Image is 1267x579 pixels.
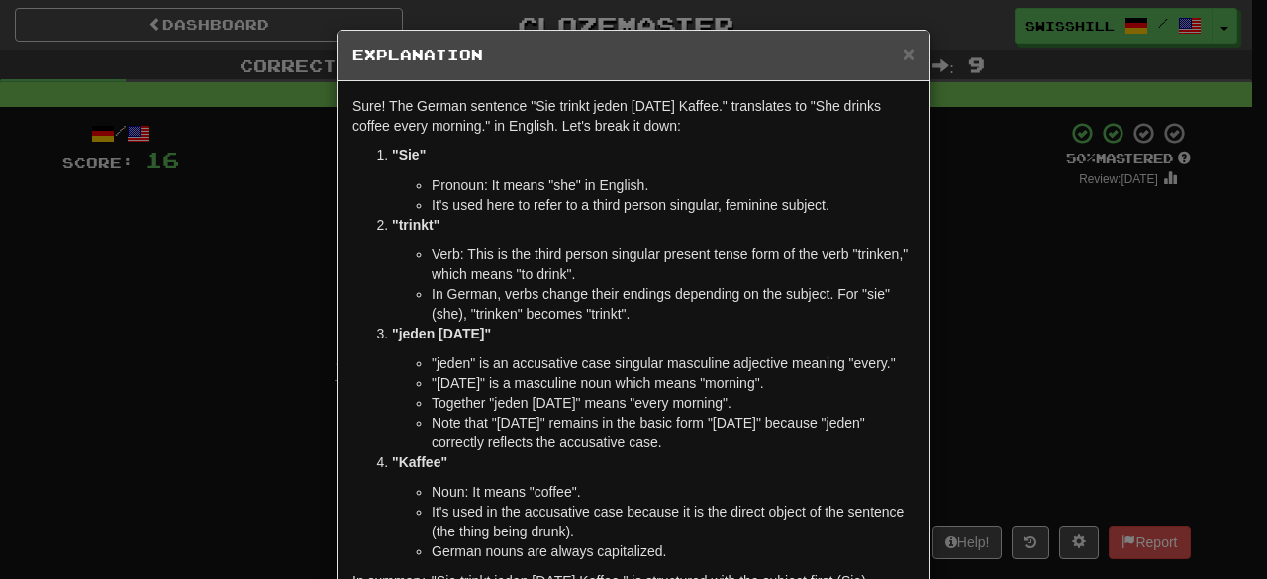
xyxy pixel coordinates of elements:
strong: "Kaffee" [392,454,447,470]
li: Together "jeden [DATE]" means "every morning". [432,393,915,413]
li: It's used here to refer to a third person singular, feminine subject. [432,195,915,215]
li: Verb: This is the third person singular present tense form of the verb "trinken," which means "to... [432,244,915,284]
li: "[DATE]" is a masculine noun which means "morning". [432,373,915,393]
h5: Explanation [352,46,915,65]
li: It's used in the accusative case because it is the direct object of the sentence (the thing being... [432,502,915,541]
button: Close [903,44,915,64]
strong: "trinkt" [392,217,439,233]
p: Sure! The German sentence "Sie trinkt jeden [DATE] Kaffee." translates to "She drinks coffee ever... [352,96,915,136]
span: × [903,43,915,65]
li: "jeden" is an accusative case singular masculine adjective meaning "every." [432,353,915,373]
li: Noun: It means "coffee". [432,482,915,502]
strong: "jeden [DATE]" [392,326,491,341]
li: German nouns are always capitalized. [432,541,915,561]
strong: "Sie" [392,147,426,163]
li: In German, verbs change their endings depending on the subject. For "sie" (she), "trinken" become... [432,284,915,324]
li: Pronoun: It means "she" in English. [432,175,915,195]
li: Note that "[DATE]" remains in the basic form "[DATE]" because "jeden" correctly reflects the accu... [432,413,915,452]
